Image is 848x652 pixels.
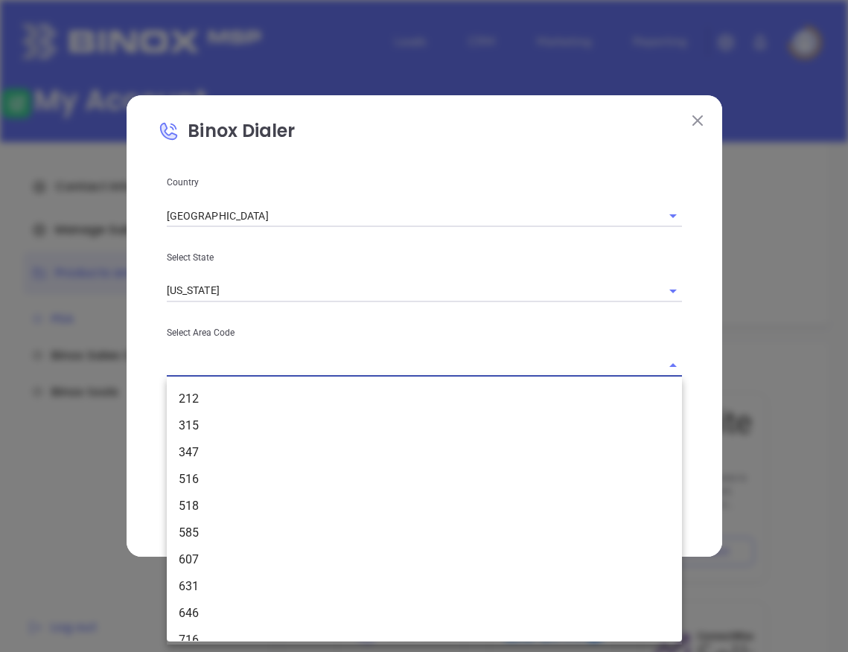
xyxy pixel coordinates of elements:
[167,249,682,266] p: Select State
[167,466,682,493] li: 516
[692,115,703,126] img: close modal
[167,546,682,573] li: 607
[167,386,682,412] li: 212
[167,600,682,627] li: 646
[167,493,682,520] li: 518
[167,439,682,466] li: 347
[167,573,682,600] li: 631
[158,118,691,152] p: Binox Dialer
[663,281,683,301] button: Open
[663,355,683,376] button: Close
[167,520,682,546] li: 585
[167,412,682,439] li: 315
[663,205,683,226] button: Open
[167,174,682,191] p: Country
[167,325,682,341] p: Select Area Code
